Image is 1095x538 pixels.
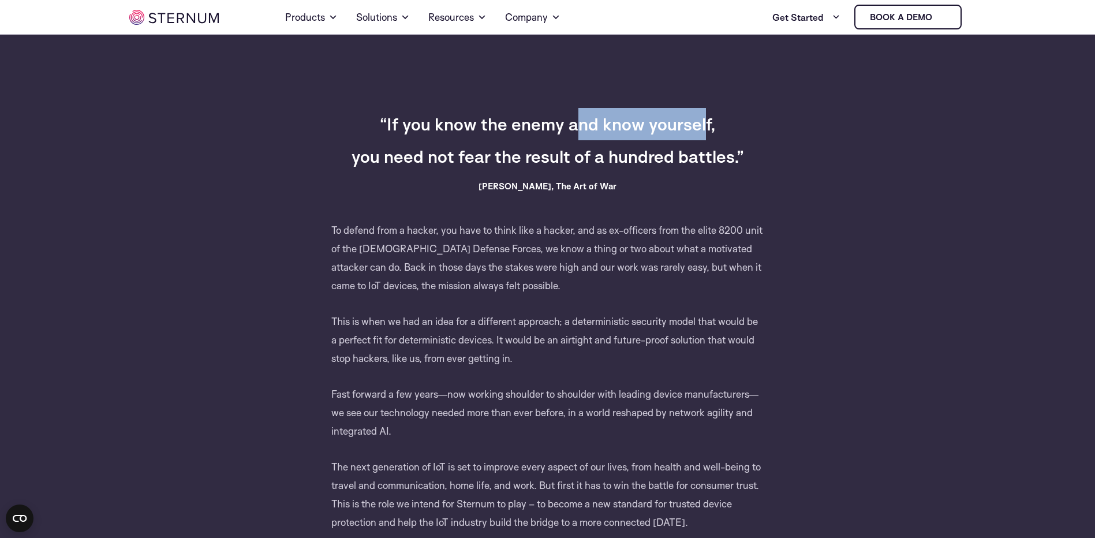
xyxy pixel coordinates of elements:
[854,5,962,29] a: Book a demo
[129,10,219,25] img: sternum iot
[324,180,771,193] h6: [PERSON_NAME], The Art of War
[331,312,764,385] p: This is when we had an idea for a different approach; a deterministic security model that would b...
[285,1,338,33] a: Products
[772,6,840,29] a: Get Started
[331,385,764,458] p: Fast forward a few years—now working shoulder to shoulder with leading device manufacturers—we se...
[356,1,410,33] a: Solutions
[937,13,946,22] img: sternum iot
[428,1,487,33] a: Resources
[331,221,764,312] p: To defend from a hacker, you have to think like a hacker, and as ex-officers from the elite 8200 ...
[324,108,771,173] h3: “If you know the enemy and know yourself, you need not fear the result of a hundred battles.”
[505,1,560,33] a: Company
[331,458,764,532] p: The next generation of IoT is set to improve every aspect of our lives, from health and well-bein...
[6,505,33,532] button: Open CMP widget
